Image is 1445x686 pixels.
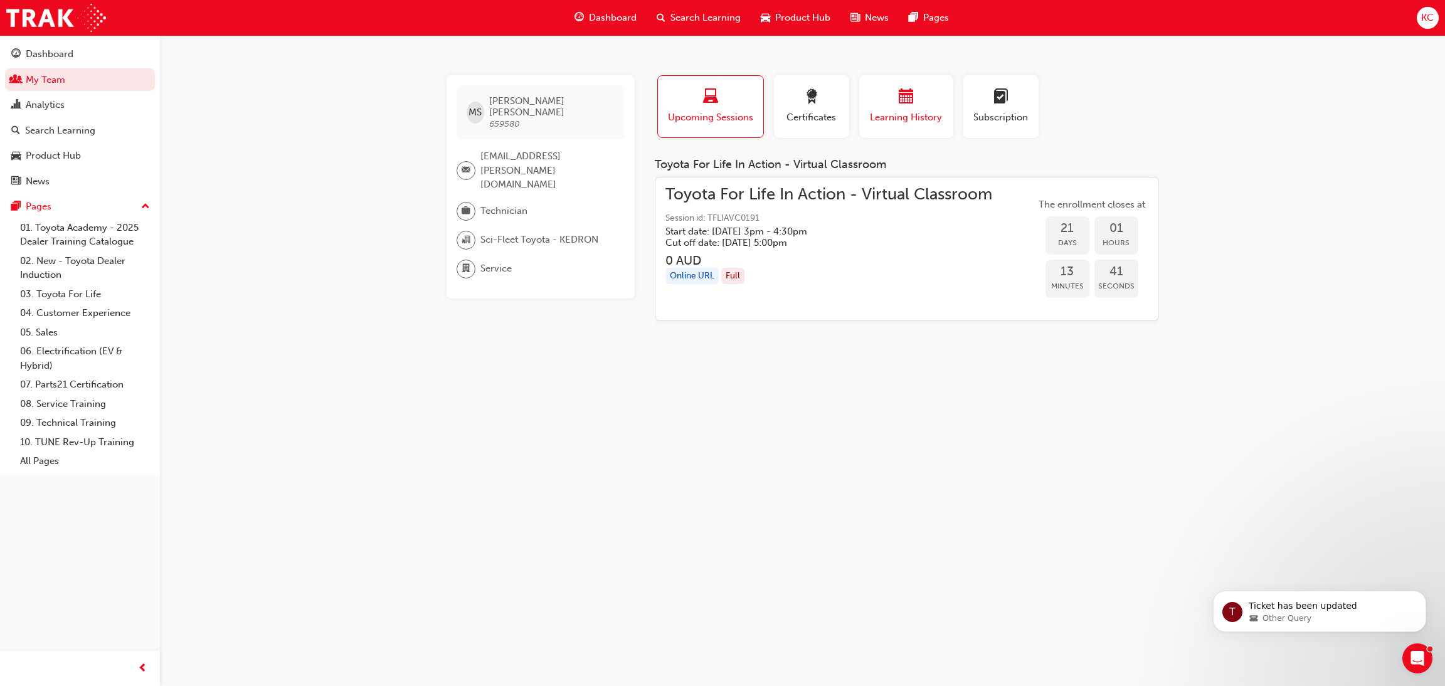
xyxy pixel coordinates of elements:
span: News [865,11,889,25]
button: Pages [5,195,155,218]
span: email-icon [462,162,470,179]
span: [EMAIL_ADDRESS][PERSON_NAME][DOMAIN_NAME] [480,149,615,192]
button: Upcoming Sessions [657,75,764,138]
span: Session id: TFLIAVC0191 [665,211,992,226]
a: 01. Toyota Academy - 2025 Dealer Training Catalogue [15,218,155,251]
a: news-iconNews [840,5,899,31]
span: Seconds [1094,279,1138,293]
span: Pages [923,11,949,25]
span: search-icon [657,10,665,26]
div: Toyota For Life In Action - Virtual Classroom [655,158,1159,172]
span: news-icon [11,176,21,187]
a: My Team [5,68,155,92]
h3: 0 AUD [665,253,992,268]
iframe: Intercom live chat [1402,643,1432,673]
span: car-icon [761,10,770,26]
div: Product Hub [26,149,81,163]
span: award-icon [804,89,819,106]
a: Product Hub [5,144,155,167]
span: Sci-Fleet Toyota - KEDRON [480,233,598,247]
span: Product Hub [775,11,830,25]
span: department-icon [462,261,470,277]
span: Hours [1094,236,1138,250]
a: car-iconProduct Hub [751,5,840,31]
a: pages-iconPages [899,5,959,31]
button: DashboardMy TeamAnalyticsSearch LearningProduct HubNews [5,40,155,195]
span: Days [1045,236,1089,250]
span: Toyota For Life In Action - Virtual Classroom [665,187,992,202]
h5: Start date: [DATE] 3pm - 4:30pm [665,226,972,237]
a: 04. Customer Experience [15,303,155,323]
span: KC [1421,11,1434,25]
span: 21 [1045,221,1089,236]
a: guage-iconDashboard [564,5,647,31]
a: 07. Parts21 Certification [15,375,155,394]
span: news-icon [850,10,860,26]
span: Certificates [783,110,840,125]
span: 01 [1094,221,1138,236]
span: pages-icon [11,201,21,213]
span: MS [468,105,482,120]
button: KC [1417,7,1439,29]
span: 659580 [489,119,520,129]
div: Search Learning [25,124,95,138]
a: Search Learning [5,119,155,142]
span: organisation-icon [462,232,470,248]
span: guage-icon [574,10,584,26]
span: Learning History [869,110,944,125]
span: learningplan-icon [993,89,1008,106]
button: Subscription [963,75,1039,138]
button: Learning History [859,75,953,138]
span: Minutes [1045,279,1089,293]
span: pages-icon [909,10,918,26]
a: 05. Sales [15,323,155,342]
div: Full [721,268,744,285]
span: chart-icon [11,100,21,111]
a: 09. Technical Training [15,413,155,433]
span: Upcoming Sessions [667,110,754,125]
iframe: Intercom notifications message [1194,564,1445,652]
span: 13 [1045,265,1089,279]
span: briefcase-icon [462,203,470,219]
div: News [26,174,50,189]
a: Toyota For Life In Action - Virtual ClassroomSession id: TFLIAVC0191Start date: [DATE] 3pm - 4:30... [665,187,1148,311]
span: Service [480,261,512,276]
span: 41 [1094,265,1138,279]
span: Subscription [973,110,1029,125]
h5: Cut off date: [DATE] 5:00pm [665,237,972,248]
span: laptop-icon [703,89,718,106]
div: Online URL [665,268,719,285]
span: The enrollment closes at [1035,198,1148,212]
span: up-icon [141,199,150,215]
span: Search Learning [670,11,741,25]
a: 10. TUNE Rev-Up Training [15,433,155,452]
a: search-iconSearch Learning [647,5,751,31]
a: All Pages [15,451,155,471]
div: Dashboard [26,47,73,61]
a: News [5,170,155,193]
a: 02. New - Toyota Dealer Induction [15,251,155,285]
div: Analytics [26,98,65,112]
span: guage-icon [11,49,21,60]
span: calendar-icon [899,89,914,106]
span: people-icon [11,75,21,86]
button: Certificates [774,75,849,138]
a: 03. Toyota For Life [15,285,155,304]
span: Technician [480,204,527,218]
span: search-icon [11,125,20,137]
a: 08. Service Training [15,394,155,414]
a: Dashboard [5,43,155,66]
a: 06. Electrification (EV & Hybrid) [15,342,155,375]
img: Trak [6,4,106,32]
span: Dashboard [589,11,637,25]
span: prev-icon [138,661,147,677]
a: Analytics [5,93,155,117]
span: car-icon [11,150,21,162]
span: [PERSON_NAME] [PERSON_NAME] [489,95,614,118]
